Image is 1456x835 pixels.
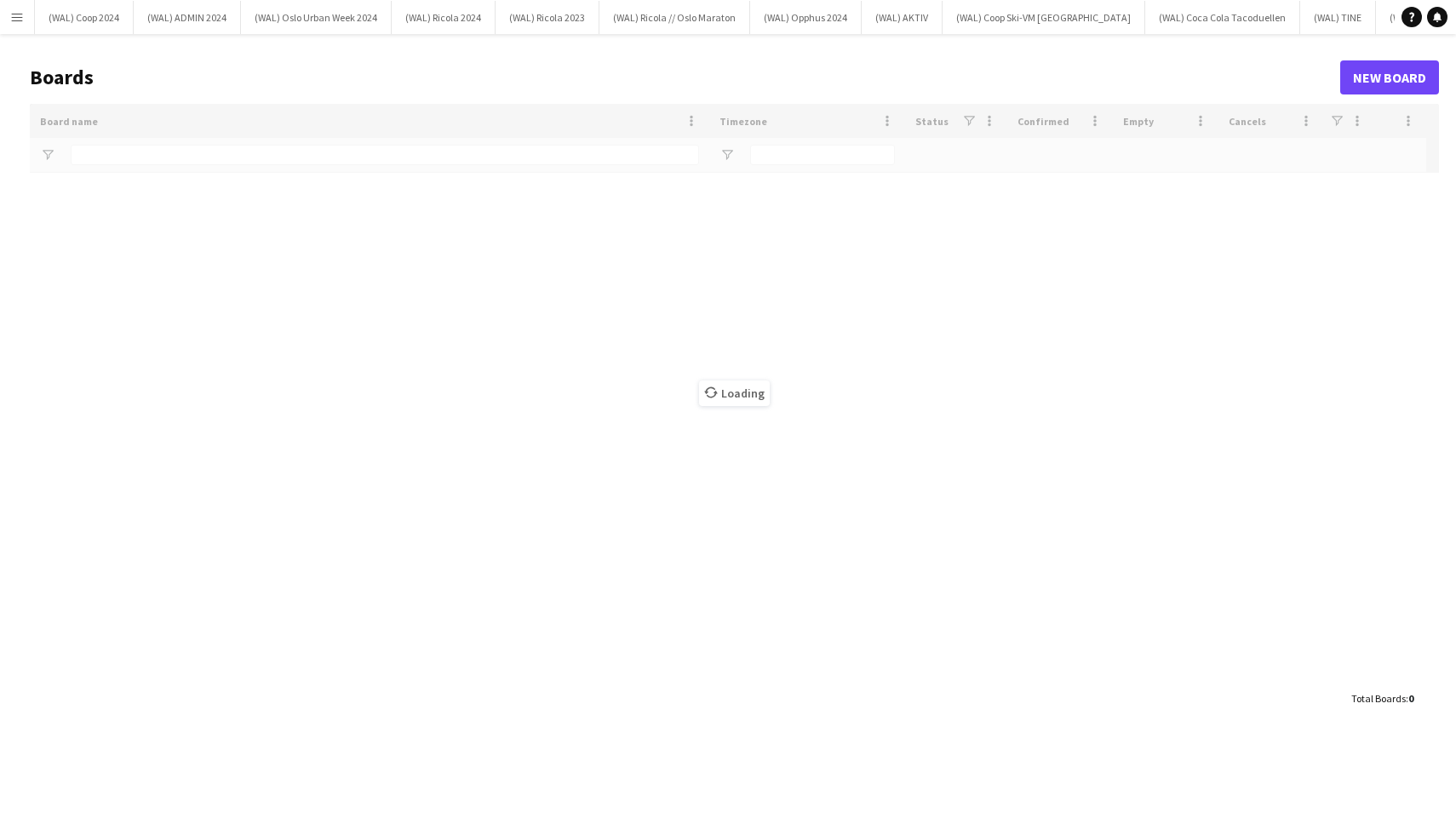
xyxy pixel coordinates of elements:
button: (WAL) Coop 2024 [35,1,134,34]
span: 0 [1408,692,1413,705]
button: (WAL) Coop Ski-VM [GEOGRAPHIC_DATA] [943,1,1145,34]
button: (WAL) AKTIV [862,1,943,34]
a: New Board [1340,60,1439,94]
button: (WAL) Coca Cola Tacoduellen [1145,1,1300,34]
button: (WAL) TINE [1300,1,1376,34]
button: (WAL) ADMIN 2024 [134,1,241,34]
div: : [1351,682,1413,715]
button: (WAL) Opphus 2024 [750,1,862,34]
button: (WAL) Ricola // Oslo Maraton [599,1,750,34]
button: (WAL) Oslo Urban Week 2024 [241,1,392,34]
button: (WAL) Ricola 2024 [392,1,496,34]
h1: Boards [30,65,1340,90]
span: Loading [699,380,770,406]
button: (WAL) Ricola 2023 [496,1,599,34]
span: Total Boards [1351,692,1406,705]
